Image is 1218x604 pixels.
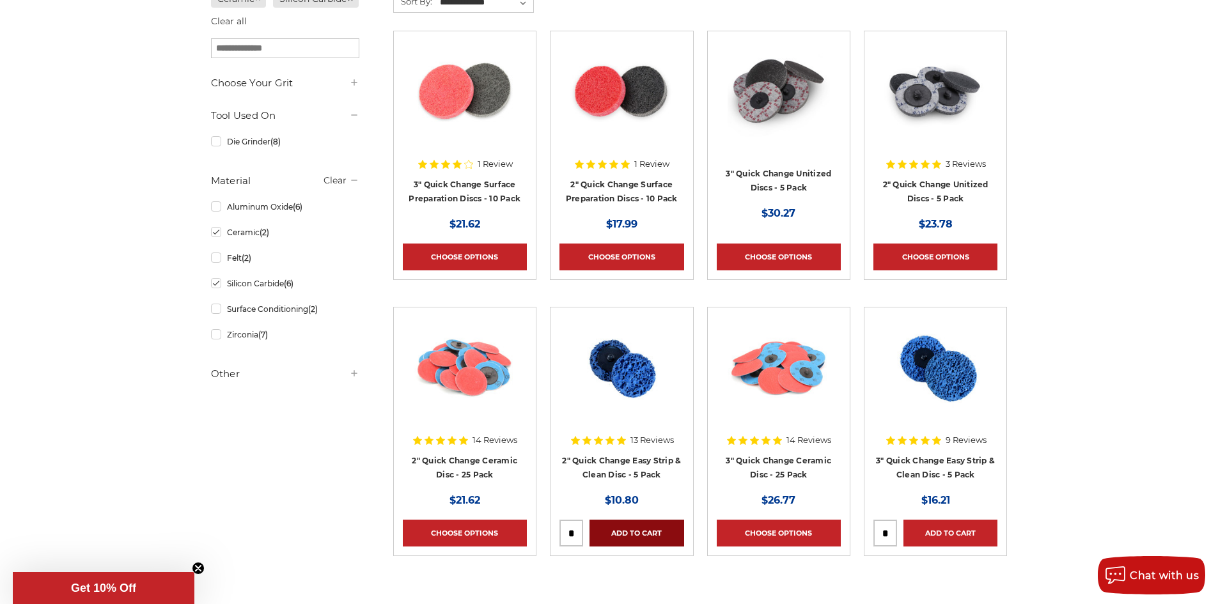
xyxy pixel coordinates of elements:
a: Add to Cart [903,520,997,546]
img: 3 inch blue strip it quick change discs by BHA [884,316,987,419]
img: 3 inch surface preparation discs [414,40,516,143]
a: Silicon Carbide [211,272,359,295]
a: Zirconia [211,323,359,346]
span: 14 Reviews [786,436,831,444]
span: 9 Reviews [946,436,987,444]
a: Add to Cart [589,520,683,546]
img: 2 inch strip and clean blue quick change discs [570,316,674,419]
a: 2 inch quick change sanding disc Ceramic [403,316,527,440]
a: Choose Options [403,520,527,546]
span: (6) [284,279,293,288]
span: 1 Review [634,160,669,168]
span: $30.27 [761,207,795,219]
span: 3 Reviews [946,160,986,168]
a: Choose Options [403,244,527,270]
a: 3" Quick Change Ceramic Disc - 25 Pack [726,456,831,480]
a: 3" Quick Change Unitized Discs - 5 Pack [726,169,831,193]
a: 2" Quick Change Ceramic Disc - 25 Pack [412,456,517,480]
a: 3" Quick Change Unitized Discs - 5 Pack [717,40,841,164]
span: (2) [308,304,318,314]
a: Choose Options [559,244,683,270]
span: Get 10% Off [71,582,136,594]
span: (2) [242,253,251,263]
a: 3 inch ceramic roloc discs [717,316,841,440]
img: 3 inch ceramic roloc discs [728,316,830,419]
a: 3" Quick Change Surface Preparation Discs - 10 Pack [409,180,520,204]
span: Chat with us [1130,569,1199,582]
h5: Tool Used On [211,108,359,123]
a: Surface Conditioning [211,298,359,320]
a: Aluminum Oxide [211,196,359,218]
h5: Other [211,366,359,382]
a: Choose Options [873,244,997,270]
span: $16.21 [921,494,950,506]
span: (7) [258,330,268,339]
span: $10.80 [605,494,639,506]
a: 2" Quick Change Easy Strip & Clean Disc - 5 Pack [562,456,681,480]
a: Clear all [211,15,247,27]
a: 2 inch strip and clean blue quick change discs [559,316,683,440]
img: 2 inch surface preparation discs [570,40,673,143]
button: Close teaser [192,562,205,575]
a: Felt [211,247,359,269]
img: 3" Quick Change Unitized Discs - 5 Pack [728,40,830,143]
img: 2 inch quick change sanding disc Ceramic [414,316,516,419]
h5: Choose Your Grit [211,75,359,91]
span: 13 Reviews [630,436,674,444]
a: Choose Options [717,244,841,270]
a: 2" Quick Change Surface Preparation Discs - 10 Pack [566,180,678,204]
a: 2" Quick Change Unitized Discs - 5 Pack [873,40,997,164]
span: 1 Review [478,160,513,168]
span: $23.78 [919,218,953,230]
span: $21.62 [449,218,480,230]
a: 3 inch blue strip it quick change discs by BHA [873,316,997,440]
a: 2 inch surface preparation discs [559,40,683,164]
a: Ceramic [211,221,359,244]
a: Choose Options [717,520,841,546]
a: 3" Quick Change Easy Strip & Clean Disc - 5 Pack [876,456,995,480]
span: $17.99 [606,218,637,230]
div: Get 10% OffClose teaser [13,572,194,604]
span: $26.77 [761,494,795,506]
span: (2) [260,228,269,237]
span: $21.62 [449,494,480,506]
span: (6) [293,202,302,212]
h5: Material [211,173,359,189]
span: (8) [270,137,281,146]
button: Chat with us [1098,556,1205,594]
span: 14 Reviews [472,436,517,444]
a: Die Grinder [211,130,359,153]
a: 3 inch surface preparation discs [403,40,527,164]
img: 2" Quick Change Unitized Discs - 5 Pack [884,40,987,143]
a: 2" Quick Change Unitized Discs - 5 Pack [883,180,988,204]
a: Clear [324,174,347,186]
